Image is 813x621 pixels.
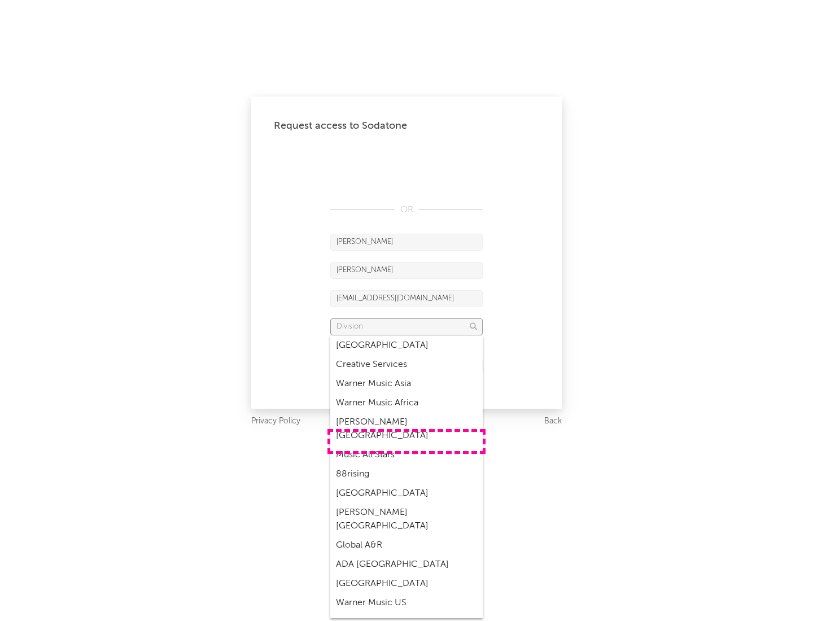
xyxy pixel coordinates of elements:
[330,503,483,536] div: [PERSON_NAME] [GEOGRAPHIC_DATA]
[330,484,483,503] div: [GEOGRAPHIC_DATA]
[330,262,483,279] input: Last Name
[330,290,483,307] input: Email
[330,203,483,217] div: OR
[330,413,483,445] div: [PERSON_NAME] [GEOGRAPHIC_DATA]
[330,445,483,465] div: Music All Stars
[330,465,483,484] div: 88rising
[330,536,483,555] div: Global A&R
[330,555,483,574] div: ADA [GEOGRAPHIC_DATA]
[330,336,483,355] div: [GEOGRAPHIC_DATA]
[274,119,539,133] div: Request access to Sodatone
[544,414,562,428] a: Back
[330,318,483,335] input: Division
[330,393,483,413] div: Warner Music Africa
[330,574,483,593] div: [GEOGRAPHIC_DATA]
[330,374,483,393] div: Warner Music Asia
[330,593,483,613] div: Warner Music US
[330,355,483,374] div: Creative Services
[330,234,483,251] input: First Name
[251,414,300,428] a: Privacy Policy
